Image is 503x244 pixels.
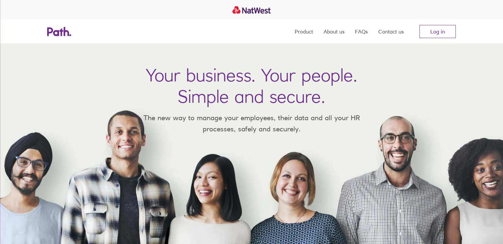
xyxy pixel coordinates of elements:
[295,20,313,43] a: Product
[355,20,368,43] a: FAQs
[378,20,404,43] a: Contact us
[419,25,456,38] a: Log in
[146,64,357,107] h1: Your business. Your people. Simple and secure.
[324,20,345,43] a: About us
[134,112,369,134] p: The new way to manage your employees, their data and all your HR processes, safely and securely.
